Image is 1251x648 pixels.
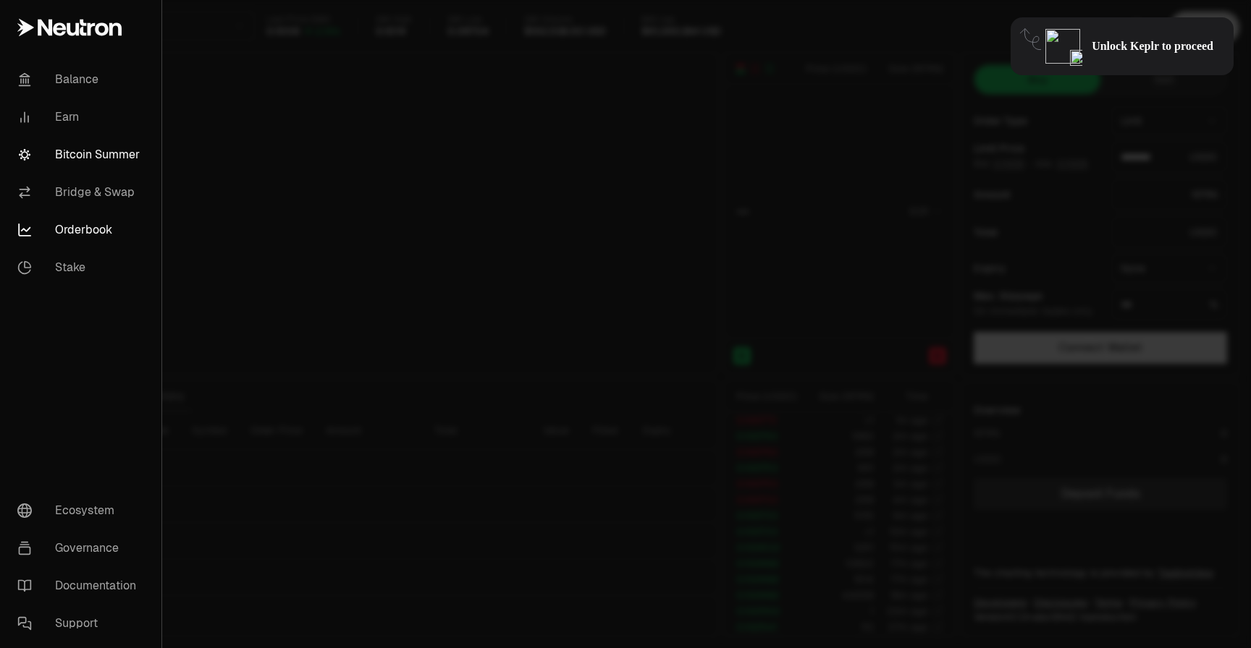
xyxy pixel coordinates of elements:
a: Stake [6,249,156,286]
a: Documentation [6,567,156,605]
img: icon-click-cursor.png [1070,50,1083,66]
a: Bridge & Swap [6,174,156,211]
a: Earn [6,98,156,136]
a: Ecosystem [6,492,156,529]
a: Governance [6,529,156,567]
a: Bitcoin Summer [6,136,156,174]
a: Support [6,605,156,642]
a: Balance [6,61,156,98]
span: Unlock Keplr to proceed [1092,39,1213,54]
a: Orderbook [6,211,156,249]
img: locked-keplr-logo-128.png [1045,29,1080,64]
